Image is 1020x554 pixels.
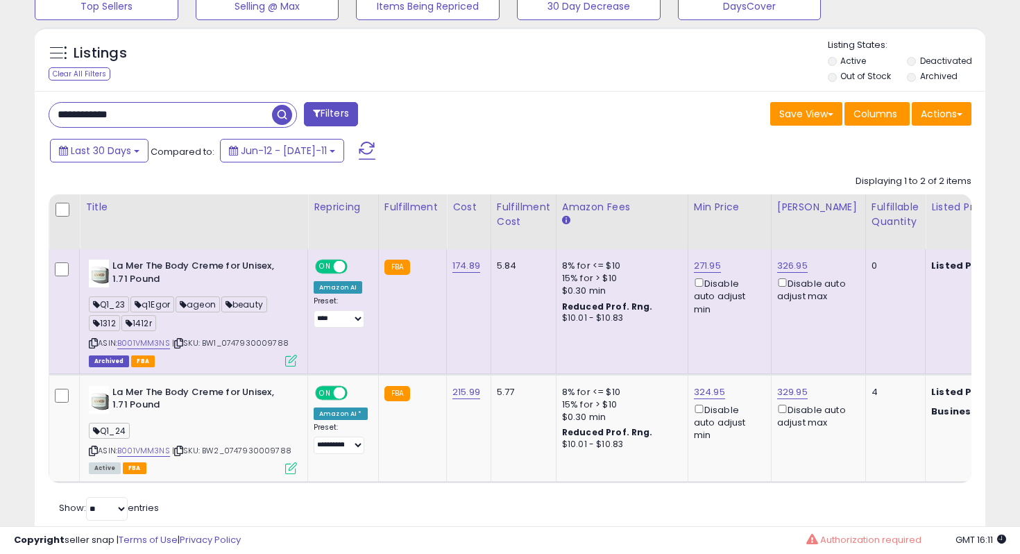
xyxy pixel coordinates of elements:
[176,296,220,312] span: ageon
[172,337,289,349] span: | SKU: BW1_0747930009788
[562,386,677,398] div: 8% for <= $10
[241,144,327,158] span: Jun-12 - [DATE]-11
[346,387,368,398] span: OFF
[777,402,855,429] div: Disable auto adjust max
[562,272,677,285] div: 15% for > $10
[452,259,480,273] a: 174.89
[562,312,677,324] div: $10.01 - $10.83
[314,200,373,215] div: Repricing
[346,261,368,273] span: OFF
[497,200,550,229] div: Fulfillment Cost
[872,260,915,272] div: 0
[89,386,297,473] div: ASIN:
[123,462,146,474] span: FBA
[931,385,994,398] b: Listed Price:
[452,385,480,399] a: 215.99
[112,386,281,415] b: La Mer The Body Creme for Unisex, 1.71 Pound
[89,423,130,439] span: Q1_24
[840,70,891,82] label: Out of Stock
[931,405,1008,418] b: Business Price:
[119,533,178,546] a: Terms of Use
[89,260,109,287] img: 31s4L4shVmL._SL40_.jpg
[856,175,971,188] div: Displaying 1 to 2 of 2 items
[384,200,441,215] div: Fulfillment
[562,200,682,215] div: Amazon Fees
[221,296,267,312] span: beauty
[89,386,109,414] img: 31s4L4shVmL._SL40_.jpg
[85,200,302,215] div: Title
[931,259,994,272] b: Listed Price:
[562,398,677,411] div: 15% for > $10
[71,144,131,158] span: Last 30 Days
[121,315,156,331] span: 1412r
[562,439,677,451] div: $10.01 - $10.83
[384,260,410,275] small: FBA
[14,533,65,546] strong: Copyright
[314,296,368,328] div: Preset:
[50,139,148,162] button: Last 30 Days
[694,402,760,442] div: Disable auto adjust min
[314,281,362,294] div: Amazon AI
[130,296,174,312] span: q1Egor
[131,355,155,367] span: FBA
[562,215,570,227] small: Amazon Fees.
[89,462,121,474] span: All listings currently available for purchase on Amazon
[853,107,897,121] span: Columns
[562,285,677,297] div: $0.30 min
[117,337,170,349] a: B001VMM3NS
[384,386,410,401] small: FBA
[316,387,334,398] span: ON
[777,276,855,303] div: Disable auto adjust max
[49,67,110,81] div: Clear All Filters
[220,139,344,162] button: Jun-12 - [DATE]-11
[89,260,297,365] div: ASIN:
[562,411,677,423] div: $0.30 min
[840,55,866,67] label: Active
[562,260,677,272] div: 8% for <= $10
[59,501,159,514] span: Show: entries
[304,102,358,126] button: Filters
[117,445,170,457] a: B001VMM3NS
[151,145,214,158] span: Compared to:
[562,426,653,438] b: Reduced Prof. Rng.
[920,70,958,82] label: Archived
[314,423,368,454] div: Preset:
[872,200,919,229] div: Fulfillable Quantity
[452,200,485,215] div: Cost
[777,259,808,273] a: 326.95
[89,355,129,367] span: Listings that have been deleted from Seller Central
[74,44,127,63] h5: Listings
[89,296,129,312] span: Q1_23
[180,533,241,546] a: Privacy Policy
[777,200,860,215] div: [PERSON_NAME]
[770,102,842,126] button: Save View
[172,445,291,456] span: | SKU: BW2_0747930009788
[955,533,1006,546] span: 2025-08-11 16:11 GMT
[777,385,808,399] a: 329.95
[89,315,120,331] span: 1312
[497,386,545,398] div: 5.77
[497,260,545,272] div: 5.84
[694,276,760,316] div: Disable auto adjust min
[314,408,368,420] div: Amazon AI *
[694,385,725,399] a: 324.95
[694,200,765,215] div: Min Price
[14,534,241,547] div: seller snap | |
[920,55,972,67] label: Deactivated
[112,260,281,289] b: La Mer The Body Creme for Unisex, 1.71 Pound
[828,39,986,52] p: Listing States:
[872,386,915,398] div: 4
[316,261,334,273] span: ON
[562,301,653,312] b: Reduced Prof. Rng.
[694,259,721,273] a: 271.95
[844,102,910,126] button: Columns
[912,102,971,126] button: Actions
